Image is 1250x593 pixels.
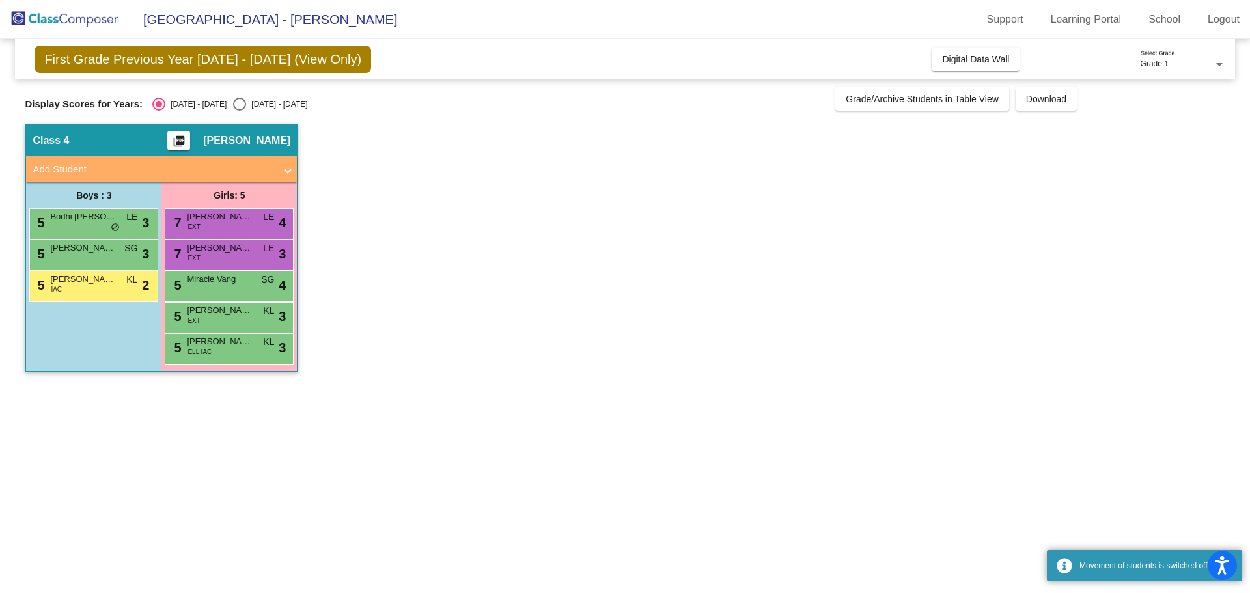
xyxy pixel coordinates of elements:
[263,210,274,224] span: LE
[279,307,286,326] span: 3
[263,335,274,349] span: KL
[171,278,181,292] span: 5
[187,273,252,286] span: Miracle Vang
[1040,9,1132,30] a: Learning Portal
[279,244,286,264] span: 3
[263,241,274,255] span: LE
[187,335,252,348] span: [PERSON_NAME] Springs-[PERSON_NAME]
[279,275,286,295] span: 4
[50,241,115,255] span: [PERSON_NAME]
[26,182,161,208] div: Boys : 3
[161,182,297,208] div: Girls: 5
[187,210,252,223] span: [PERSON_NAME]
[279,338,286,357] span: 3
[187,347,212,357] span: ELL IAC
[171,135,187,153] mat-icon: picture_as_pdf
[171,340,181,355] span: 5
[34,247,44,261] span: 5
[187,304,252,317] span: [PERSON_NAME]
[279,213,286,232] span: 4
[111,223,120,233] span: do_not_disturb_alt
[130,9,397,30] span: [GEOGRAPHIC_DATA] - [PERSON_NAME]
[34,215,44,230] span: 5
[1079,560,1232,572] div: Movement of students is switched off
[846,94,999,104] span: Grade/Archive Students in Table View
[142,275,149,295] span: 2
[942,54,1009,64] span: Digital Data Wall
[977,9,1034,30] a: Support
[187,253,200,263] span: EXT
[171,309,181,324] span: 5
[142,213,149,232] span: 3
[171,247,181,261] span: 7
[126,273,137,286] span: KL
[33,162,275,177] mat-panel-title: Add Student
[263,304,274,318] span: KL
[33,134,69,147] span: Class 4
[187,316,200,325] span: EXT
[50,210,115,223] span: Bodhi [PERSON_NAME]
[165,98,227,110] div: [DATE] - [DATE]
[1197,9,1250,30] a: Logout
[187,222,200,232] span: EXT
[25,98,143,110] span: Display Scores for Years:
[835,87,1009,111] button: Grade/Archive Students in Table View
[246,98,307,110] div: [DATE] - [DATE]
[167,131,190,150] button: Print Students Details
[261,273,274,286] span: SG
[142,244,149,264] span: 3
[51,284,62,294] span: IAC
[203,134,290,147] span: [PERSON_NAME]
[34,278,44,292] span: 5
[126,210,137,224] span: LE
[171,215,181,230] span: 7
[50,273,115,286] span: [PERSON_NAME]
[124,241,137,255] span: SG
[1016,87,1077,111] button: Download
[35,46,371,73] span: First Grade Previous Year [DATE] - [DATE] (View Only)
[932,48,1020,71] button: Digital Data Wall
[1026,94,1066,104] span: Download
[152,98,307,111] mat-radio-group: Select an option
[187,241,252,255] span: [PERSON_NAME]
[26,156,297,182] mat-expansion-panel-header: Add Student
[1138,9,1191,30] a: School
[1141,59,1169,68] span: Grade 1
